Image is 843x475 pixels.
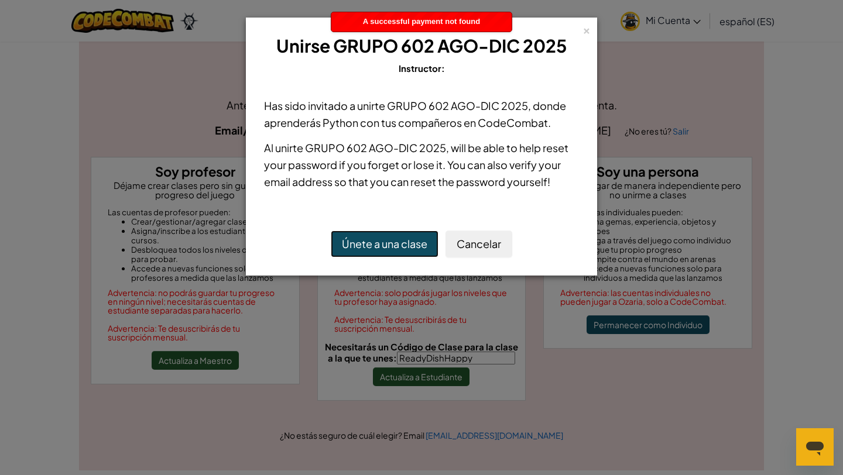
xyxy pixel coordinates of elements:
[333,35,567,57] span: GRUPO 602 AGO-DIC 2025
[305,141,446,154] span: GRUPO 602 AGO-DIC 2025
[582,23,591,35] div: ×
[358,116,551,129] span: con tus compañeros en CodeCombat.
[264,99,387,112] span: Has sido invitado a unirte
[387,99,528,112] span: GRUPO 602 AGO-DIC 2025
[446,141,451,154] span: ,
[399,63,445,74] span: Instructor:
[796,428,834,466] iframe: Botón para iniciar la ventana de mensajería, conversación en curso
[446,230,512,257] button: Cancelar
[323,116,358,129] span: Python
[264,141,305,154] span: Al unirte
[363,17,480,26] span: A successful payment not found
[331,230,438,257] button: Únete a una clase
[264,141,568,188] span: will be able to help reset your password if you forget or lose it. You can also verify your email...
[276,35,330,57] span: Unirse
